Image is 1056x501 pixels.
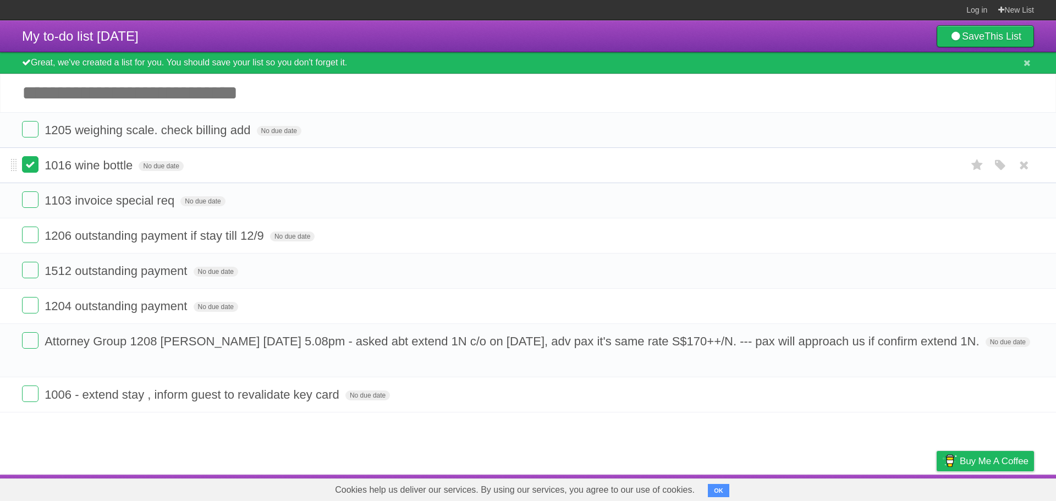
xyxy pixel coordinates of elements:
[45,123,253,137] span: 1205 weighing scale. check billing add
[180,196,225,206] span: No due date
[22,386,38,402] label: Done
[257,126,301,136] span: No due date
[937,25,1034,47] a: SaveThis List
[45,194,177,207] span: 1103 invoice special req
[194,267,238,277] span: No due date
[708,484,729,497] button: OK
[22,121,38,137] label: Done
[967,156,988,174] label: Star task
[922,477,951,498] a: Privacy
[22,332,38,349] label: Done
[324,479,706,501] span: Cookies help us deliver our services. By using our services, you agree to our use of cookies.
[22,156,38,173] label: Done
[827,477,871,498] a: Developers
[22,227,38,243] label: Done
[45,388,342,401] span: 1006 - extend stay , inform guest to revalidate key card
[965,477,1034,498] a: Suggest a feature
[937,451,1034,471] a: Buy me a coffee
[345,390,390,400] span: No due date
[22,297,38,313] label: Done
[194,302,238,312] span: No due date
[45,299,190,313] span: 1204 outstanding payment
[139,161,183,171] span: No due date
[790,477,813,498] a: About
[985,31,1021,42] b: This List
[45,229,267,243] span: 1206 outstanding payment if stay till 12/9
[22,262,38,278] label: Done
[22,29,139,43] span: My to-do list [DATE]
[986,337,1030,347] span: No due date
[45,334,982,348] span: Attorney Group 1208 [PERSON_NAME] [DATE] 5.08pm - asked abt extend 1N c/o on [DATE], adv pax it's...
[270,232,315,241] span: No due date
[22,191,38,208] label: Done
[960,452,1028,471] span: Buy me a coffee
[885,477,909,498] a: Terms
[45,158,135,172] span: 1016 wine bottle
[45,264,190,278] span: 1512 outstanding payment
[942,452,957,470] img: Buy me a coffee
